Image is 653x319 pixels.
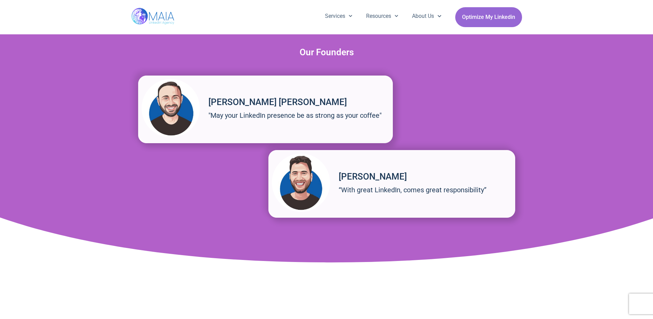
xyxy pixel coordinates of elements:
p: “With great LinkedIn, comes great responsibility” [339,185,512,195]
h2: Our Founders [135,46,519,58]
a: Optimize My Linkedin [455,7,522,27]
h3: [PERSON_NAME] [PERSON_NAME] [208,95,389,109]
span: Optimize My Linkedin [462,11,515,24]
nav: Menu [318,7,448,25]
h4: [PERSON_NAME] [339,170,512,183]
img: Picture of Shay Thieberg [272,153,330,212]
a: Services [318,7,359,25]
p: "May your LinkedIn presence be as strong as your coffee" [208,110,389,121]
a: Resources [359,7,405,25]
img: Picture of Eli Igra Serfaty [142,79,200,137]
a: About Us [405,7,448,25]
